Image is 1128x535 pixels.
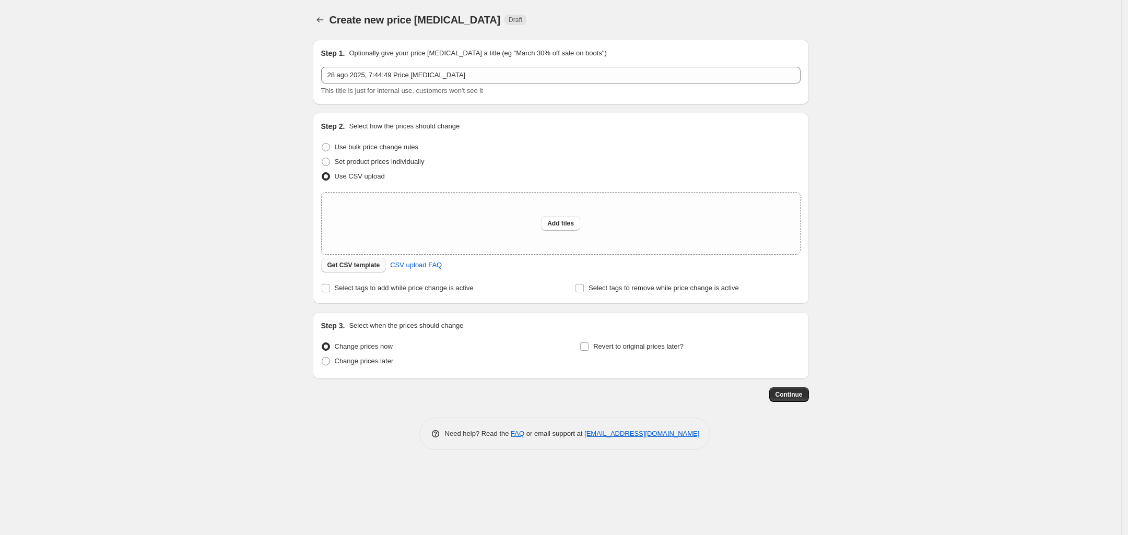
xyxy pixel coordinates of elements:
span: Change prices later [335,357,394,365]
span: Add files [547,219,574,228]
button: Price change jobs [313,13,327,27]
span: Use bulk price change rules [335,143,418,151]
span: Set product prices individually [335,158,425,165]
span: Revert to original prices later? [593,342,684,350]
span: This title is just for internal use, customers won't see it [321,87,483,94]
h2: Step 2. [321,121,345,132]
p: Optionally give your price [MEDICAL_DATA] a title (eg "March 30% off sale on boots") [349,48,606,58]
span: Use CSV upload [335,172,385,180]
span: Continue [775,390,803,399]
h2: Step 3. [321,320,345,331]
a: FAQ [511,430,524,437]
h2: Step 1. [321,48,345,58]
span: Draft [509,16,522,24]
button: Continue [769,387,809,402]
span: Select tags to remove while price change is active [589,284,739,292]
span: Create new price [MEDICAL_DATA] [330,14,501,26]
a: [EMAIL_ADDRESS][DOMAIN_NAME] [584,430,699,437]
p: Select when the prices should change [349,320,463,331]
input: 30% off holiday sale [321,67,801,84]
button: Add files [541,216,580,231]
span: Get CSV template [327,261,380,269]
p: Select how the prices should change [349,121,460,132]
a: CSV upload FAQ [384,257,448,274]
button: Get CSV template [321,258,386,272]
span: or email support at [524,430,584,437]
span: Need help? Read the [445,430,511,437]
span: Select tags to add while price change is active [335,284,474,292]
span: CSV upload FAQ [390,260,442,270]
span: Change prices now [335,342,393,350]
